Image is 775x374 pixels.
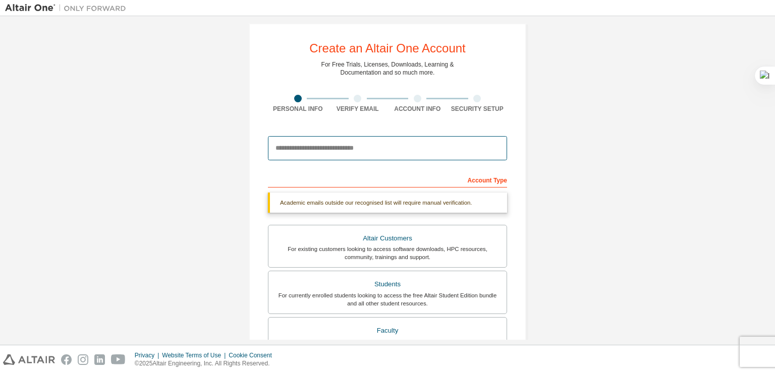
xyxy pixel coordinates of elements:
[274,277,501,291] div: Students
[268,105,328,113] div: Personal Info
[328,105,388,113] div: Verify Email
[321,60,454,77] div: For Free Trials, Licenses, Downloads, Learning & Documentation and so much more.
[111,354,126,365] img: youtube.svg
[268,171,507,188] div: Account Type
[274,291,501,307] div: For currently enrolled students looking to access the free Altair Student Edition bundle and all ...
[448,105,508,113] div: Security Setup
[274,245,501,261] div: For existing customers looking to access software downloads, HPC resources, community, trainings ...
[135,351,162,359] div: Privacy
[229,351,278,359] div: Cookie Consent
[274,324,501,338] div: Faculty
[135,359,278,368] p: © 2025 Altair Engineering, Inc. All Rights Reserved.
[5,3,131,13] img: Altair One
[162,351,229,359] div: Website Terms of Use
[274,338,501,354] div: For faculty & administrators of academic institutions administering students and accessing softwa...
[78,354,88,365] img: instagram.svg
[309,42,466,54] div: Create an Altair One Account
[274,231,501,245] div: Altair Customers
[387,105,448,113] div: Account Info
[94,354,105,365] img: linkedin.svg
[61,354,72,365] img: facebook.svg
[268,193,507,213] div: Academic emails outside our recognised list will require manual verification.
[3,354,55,365] img: altair_logo.svg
